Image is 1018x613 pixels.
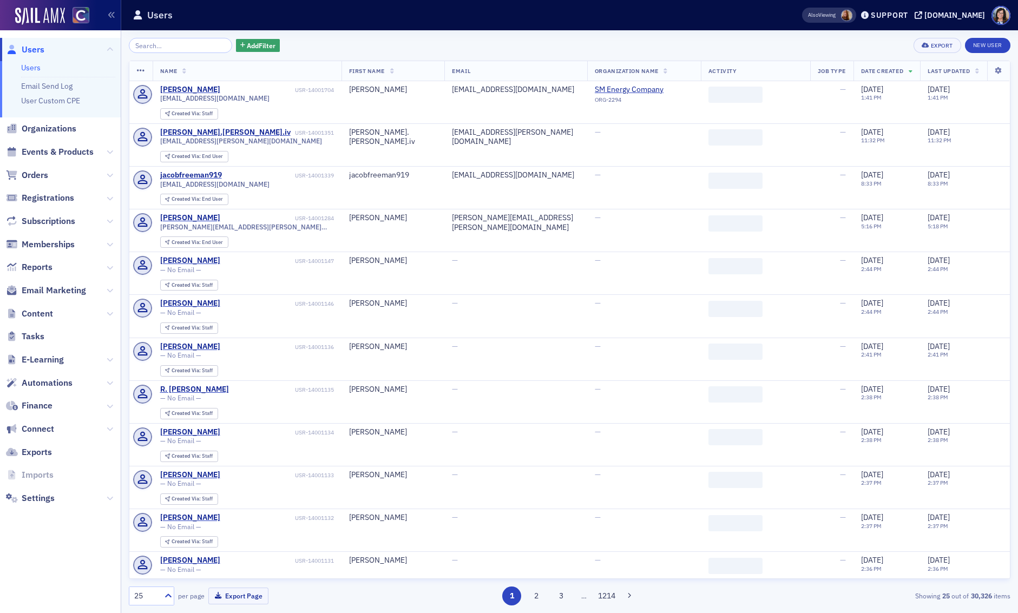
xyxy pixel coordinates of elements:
img: SailAMX [73,7,89,24]
div: USR-14001147 [222,258,334,265]
span: [DATE] [861,512,883,522]
div: [PERSON_NAME] [349,85,437,95]
span: Created Via : [172,410,202,417]
button: AddFilter [236,39,280,52]
span: [DATE] [928,298,950,308]
div: [PERSON_NAME] [349,427,437,437]
div: [PERSON_NAME] [349,513,437,523]
a: SM Energy Company [595,85,693,95]
div: Created Via: Staff [160,451,218,462]
span: [DATE] [928,213,950,222]
span: — [840,127,846,137]
span: — [840,427,846,437]
span: Sheila Duggan [841,10,852,21]
a: Exports [6,446,52,458]
div: [PERSON_NAME] [349,256,437,266]
a: [PERSON_NAME] [160,85,220,95]
span: [DATE] [861,555,883,565]
div: Created Via: End User [160,236,228,248]
span: — No Email — [160,308,201,317]
time: 2:44 PM [928,265,948,273]
span: ‌ [708,129,763,146]
span: — [595,341,601,351]
div: Created Via: End User [160,194,228,205]
a: E-Learning [6,354,64,366]
div: Created Via: Staff [160,280,218,291]
span: ‌ [708,215,763,232]
span: [DATE] [861,213,883,222]
span: [DATE] [861,427,883,437]
time: 2:44 PM [861,308,882,315]
button: 2 [527,586,546,605]
span: [EMAIL_ADDRESS][DOMAIN_NAME] [160,180,270,188]
a: [PERSON_NAME] [160,556,220,565]
span: Settings [22,492,55,504]
div: USR-14001131 [222,557,334,564]
a: Organizations [6,123,76,135]
time: 2:37 PM [928,479,948,486]
span: [DATE] [861,127,883,137]
span: [DATE] [928,512,950,522]
span: — [452,470,458,479]
div: USR-14001351 [292,129,334,136]
span: Created Via : [172,281,202,288]
span: [DATE] [861,470,883,479]
span: [DATE] [928,255,950,265]
span: [DATE] [928,555,950,565]
div: [EMAIL_ADDRESS][PERSON_NAME][DOMAIN_NAME] [452,128,580,147]
a: User Custom CPE [21,96,80,106]
a: [PERSON_NAME] [160,213,220,223]
span: Memberships [22,239,75,251]
div: Staff [172,453,213,459]
span: — [595,170,601,180]
strong: 25 [940,591,951,601]
time: 2:36 PM [861,565,882,572]
span: Name [160,67,178,75]
span: — [840,341,846,351]
span: Orders [22,169,48,181]
span: Imports [22,469,54,481]
span: [DATE] [861,170,883,180]
div: [PERSON_NAME][EMAIL_ADDRESS][PERSON_NAME][DOMAIN_NAME] [452,213,580,232]
a: Connect [6,423,54,435]
span: — [452,341,458,351]
span: Created Via : [172,239,202,246]
div: Staff [172,539,213,545]
a: Finance [6,400,52,412]
div: USR-14001134 [222,429,334,436]
span: Created Via : [172,195,202,202]
span: — No Email — [160,266,201,274]
span: — [452,427,458,437]
span: Created Via : [172,110,202,117]
span: [PERSON_NAME][EMAIL_ADDRESS][PERSON_NAME][DOMAIN_NAME] [160,223,334,231]
span: [DATE] [928,470,950,479]
div: [PERSON_NAME] [160,256,220,266]
a: Orders [6,169,48,181]
span: [DATE] [928,170,950,180]
span: — [452,255,458,265]
span: — [840,512,846,522]
time: 2:38 PM [861,393,882,401]
time: 2:37 PM [928,522,948,530]
span: Subscriptions [22,215,75,227]
time: 2:37 PM [861,479,882,486]
a: SailAMX [15,8,65,25]
span: — No Email — [160,565,201,574]
div: Staff [172,368,213,374]
span: Last Updated [928,67,970,75]
div: [PERSON_NAME] [349,385,437,394]
div: Created Via: End User [160,151,228,162]
div: [PERSON_NAME] [349,470,437,480]
button: 3 [551,586,570,605]
span: — [840,170,846,180]
h1: Users [147,9,173,22]
a: [PERSON_NAME] [160,470,220,480]
span: … [576,591,592,601]
span: ‌ [708,87,763,103]
span: Registrations [22,192,74,204]
span: Reports [22,261,52,273]
time: 11:32 PM [928,136,951,144]
span: Job Type [818,67,846,75]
